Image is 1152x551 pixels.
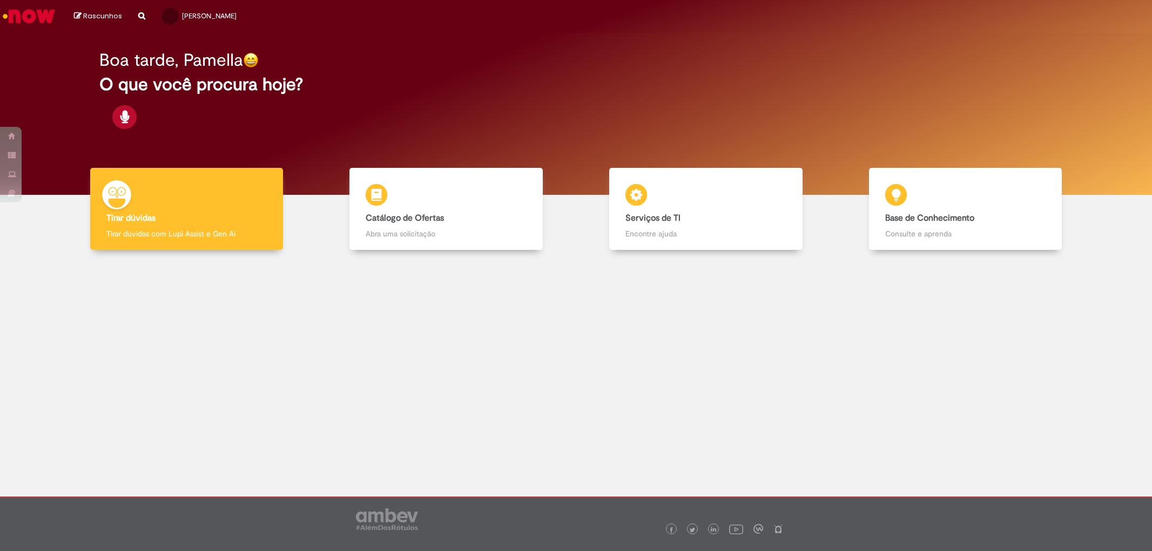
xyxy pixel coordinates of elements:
[83,11,122,21] span: Rascunhos
[669,527,674,533] img: logo_footer_facebook.png
[753,524,763,534] img: logo_footer_workplace.png
[885,228,1046,239] p: Consulte e aprenda
[690,527,695,533] img: logo_footer_twitter.png
[99,51,243,70] h2: Boa tarde, Pamella
[836,168,1095,250] a: Base de Conhecimento Consulte e aprenda
[711,527,716,533] img: logo_footer_linkedin.png
[729,522,743,536] img: logo_footer_youtube.png
[182,11,237,21] span: [PERSON_NAME]
[316,168,576,250] a: Catálogo de Ofertas Abra uma solicitação
[106,213,156,223] b: Tirar dúvidas
[243,52,259,68] img: happy-face.png
[773,524,783,534] img: logo_footer_naosei.png
[366,228,526,239] p: Abra uma solicitação
[885,213,974,223] b: Base de Conhecimento
[625,213,681,223] b: Serviços de TI
[74,11,122,22] a: Rascunhos
[576,168,836,250] a: Serviços de TI Encontre ajuda
[57,168,316,250] a: Tirar dúvidas Tirar dúvidas com Lupi Assist e Gen Ai
[356,508,418,530] img: logo_footer_ambev_rotulo_gray.png
[625,228,786,239] p: Encontre ajuda
[1,5,57,27] img: ServiceNow
[99,75,1052,94] h2: O que você procura hoje?
[106,228,267,239] p: Tirar dúvidas com Lupi Assist e Gen Ai
[366,213,444,223] b: Catálogo de Ofertas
